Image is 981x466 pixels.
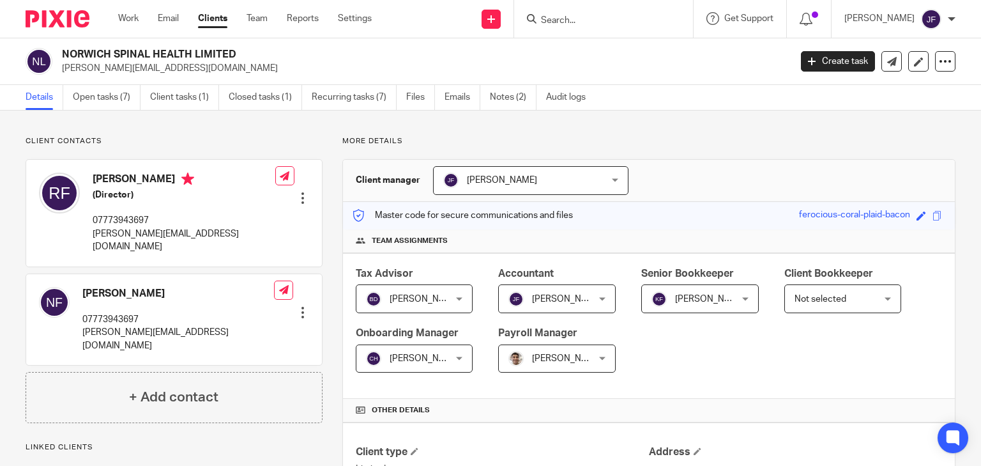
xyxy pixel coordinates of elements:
img: svg%3E [39,287,70,318]
span: Get Support [724,14,773,23]
span: [PERSON_NAME] [532,354,602,363]
h4: [PERSON_NAME] [82,287,274,300]
a: Team [247,12,268,25]
a: Emails [445,85,480,110]
p: More details [342,136,955,146]
span: Senior Bookkeeper [641,268,734,279]
p: Linked clients [26,442,323,453]
img: svg%3E [39,173,80,214]
a: Email [158,12,179,25]
img: svg%3E [508,291,524,307]
img: svg%3E [443,173,459,188]
i: Primary [181,173,194,185]
a: Clients [198,12,227,25]
img: svg%3E [26,48,52,75]
a: Recurring tasks (7) [312,85,397,110]
a: Notes (2) [490,85,536,110]
p: [PERSON_NAME][EMAIL_ADDRESS][DOMAIN_NAME] [62,62,782,75]
span: Client Bookkeeper [784,268,873,279]
h3: Client manager [356,174,420,187]
span: [PERSON_NAME] [390,354,460,363]
a: Create task [801,51,875,72]
p: [PERSON_NAME][EMAIL_ADDRESS][DOMAIN_NAME] [93,228,275,254]
p: Client contacts [26,136,323,146]
p: Master code for secure communications and files [353,209,573,222]
a: Details [26,85,63,110]
p: 07773943697 [82,313,274,326]
a: Open tasks (7) [73,85,141,110]
a: Client tasks (1) [150,85,219,110]
span: Other details [372,405,430,416]
div: ferocious-coral-plaid-bacon [799,208,910,223]
a: Work [118,12,139,25]
img: PXL_20240409_141816916.jpg [508,351,524,366]
span: Accountant [498,268,554,279]
img: svg%3E [651,291,667,307]
img: Pixie [26,10,89,27]
span: Tax Advisor [356,268,413,279]
input: Search [540,15,655,27]
img: svg%3E [921,9,941,29]
a: Closed tasks (1) [229,85,302,110]
a: Settings [338,12,372,25]
span: Not selected [795,295,846,304]
span: [PERSON_NAME] [675,295,745,304]
h4: Address [649,446,942,459]
h2: NORWICH SPINAL HEALTH LIMITED [62,48,638,61]
span: [PERSON_NAME] [390,295,460,304]
p: [PERSON_NAME][EMAIL_ADDRESS][DOMAIN_NAME] [82,326,274,352]
span: Payroll Manager [498,328,577,338]
h4: + Add contact [129,387,218,407]
span: [PERSON_NAME] [467,176,537,185]
a: Audit logs [546,85,595,110]
p: [PERSON_NAME] [844,12,915,25]
span: Team assignments [372,236,448,246]
span: [PERSON_NAME] [532,295,602,304]
img: svg%3E [366,351,381,366]
h5: (Director) [93,189,275,201]
span: Onboarding Manager [356,328,459,338]
p: 07773943697 [93,214,275,227]
a: Reports [287,12,319,25]
h4: Client type [356,446,649,459]
img: svg%3E [366,291,381,307]
a: Files [406,85,435,110]
h4: [PERSON_NAME] [93,173,275,189]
